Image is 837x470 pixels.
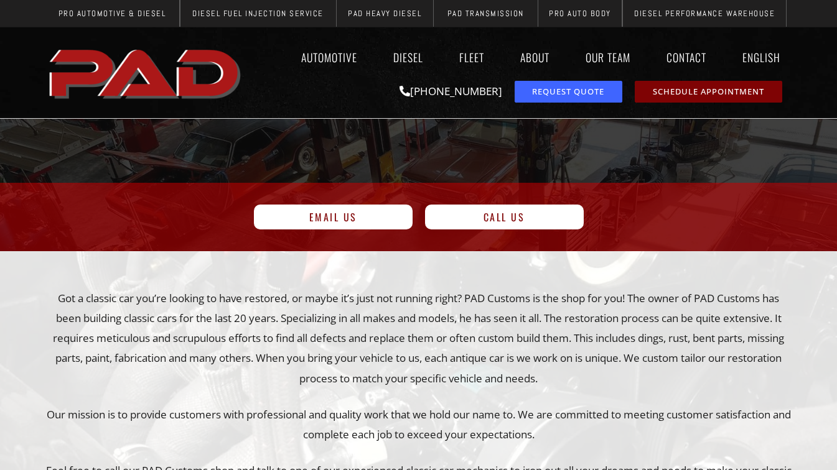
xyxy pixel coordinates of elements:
span: Schedule Appointment [653,88,764,96]
a: English [731,43,792,71]
span: PAD Transmission [447,9,524,17]
a: Call Us [425,205,584,229]
a: Our Team [574,43,642,71]
span: Pro Automotive & Diesel [58,9,166,17]
span: Email Us [309,212,357,222]
span: Request Quote [532,88,604,96]
span: Diesel Fuel Injection Service [192,9,324,17]
p: Our mission is to provide customers with professional and quality work that we hold our name to. ... [45,405,792,445]
a: schedule repair or service appointment [635,81,782,103]
a: Diesel [381,43,435,71]
a: Automotive [289,43,369,71]
a: Email Us [254,205,413,229]
p: Got a classic car you’re looking to have restored, or maybe it’s just not running right? PAD Cust... [45,288,792,389]
a: pro automotive and diesel home page [45,39,247,106]
nav: Menu [247,43,792,71]
a: request a service or repair quote [515,81,622,103]
a: About [508,43,561,71]
span: Diesel Performance Warehouse [634,9,775,17]
span: Call Us [484,212,525,222]
span: Pro Auto Body [549,9,611,17]
a: [PHONE_NUMBER] [400,84,502,98]
a: Fleet [447,43,496,71]
img: The image shows the word "PAD" in bold, red, uppercase letters with a slight shadow effect. [45,39,247,106]
a: Contact [655,43,718,71]
span: PAD Heavy Diesel [348,9,421,17]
